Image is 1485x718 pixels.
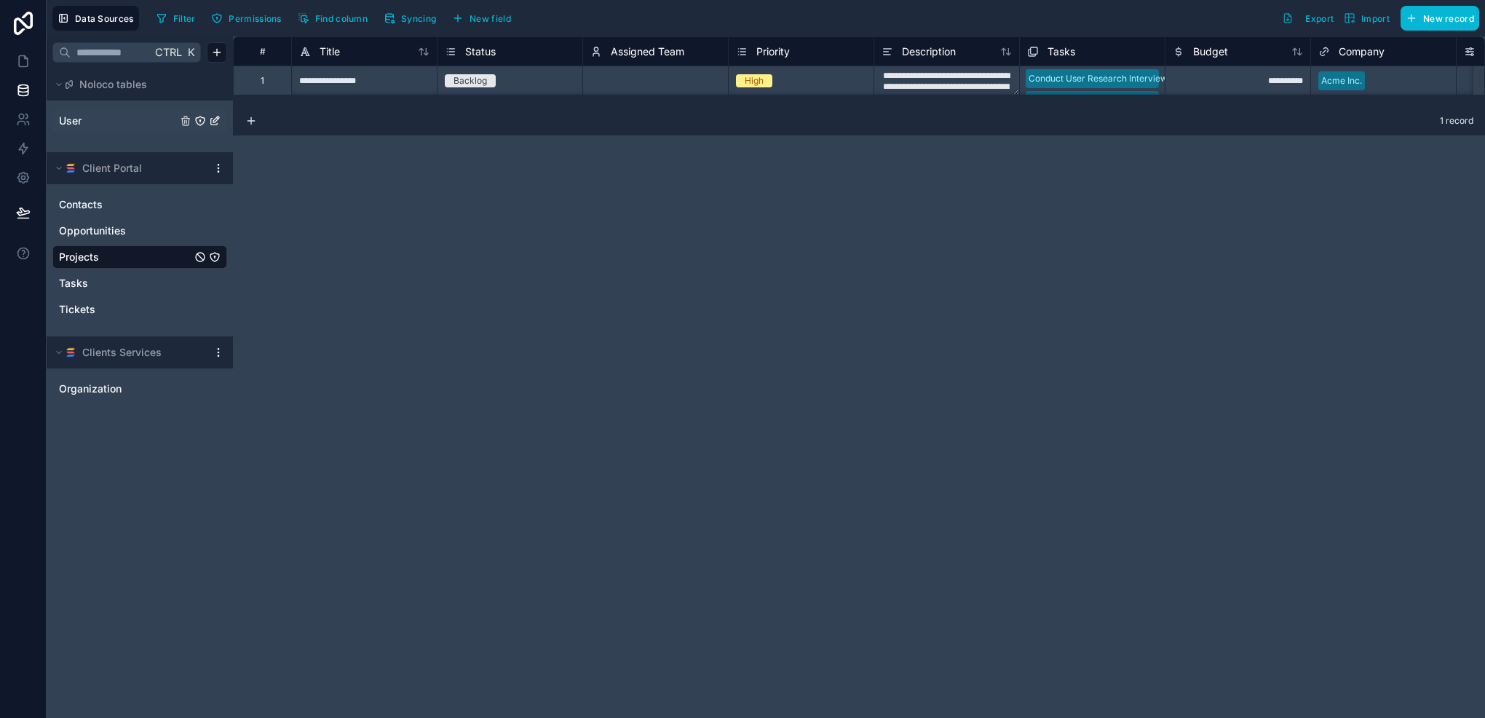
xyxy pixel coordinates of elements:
span: Export [1305,13,1334,24]
span: Status [465,44,496,59]
button: SmartSuite logoClient Portal [52,158,207,178]
button: Noloco tables [52,74,218,95]
img: SmartSuite logo [65,347,76,358]
span: Permissions [229,13,281,24]
a: Tasks [59,276,191,291]
span: Noloco tables [79,77,147,92]
a: New record [1395,6,1479,31]
button: Syncing [379,7,441,29]
button: New field [447,7,516,29]
span: Opportunities [59,224,126,238]
span: Organization [59,382,122,396]
span: Filter [173,13,196,24]
span: Tickets [59,302,95,317]
div: Tickets [52,298,227,321]
button: Filter [151,7,201,29]
a: Tickets [59,302,191,317]
img: SmartSuite logo [65,162,76,174]
span: Description [902,44,956,59]
span: Syncing [401,13,436,24]
span: K [186,47,196,58]
span: Data Sources [75,13,134,24]
a: Projects [59,250,191,264]
div: Tasks [52,272,227,295]
span: Priority [756,44,790,59]
a: Organization [59,382,191,396]
button: Data Sources [52,6,139,31]
a: User [59,114,177,128]
span: New record [1423,13,1474,24]
button: SmartSuite logoClients Services [52,342,207,363]
div: Conduct User Research Interviews [1029,72,1172,85]
button: Find column [293,7,373,29]
span: User [59,114,82,128]
span: Ctrl [154,43,183,61]
button: Import [1339,6,1395,31]
div: High [745,74,764,87]
a: Opportunities [59,224,191,238]
button: New record [1401,6,1479,31]
span: Title [320,44,340,59]
div: Acme Inc. [1321,74,1362,87]
span: Projects [59,250,99,264]
span: Assigned Team [611,44,684,59]
span: Clients Services [82,345,162,360]
div: 1 [261,75,264,87]
div: Contacts [52,193,227,216]
span: New field [470,13,511,24]
div: User [52,109,227,133]
div: Backlog [454,74,487,87]
div: Opportunities [52,219,227,242]
span: Find column [315,13,368,24]
a: Permissions [206,7,292,29]
button: Permissions [206,7,286,29]
span: Tasks [59,276,88,291]
span: Contacts [59,197,103,212]
span: Import [1361,13,1390,24]
span: Tasks [1048,44,1075,59]
div: Projects [52,245,227,269]
span: Client Portal [82,161,142,175]
a: Contacts [59,197,191,212]
button: Export [1277,6,1339,31]
span: Company [1339,44,1385,59]
div: Implement Payment Gateway Integration [1029,94,1197,107]
span: 1 record [1440,115,1473,127]
span: Budget [1193,44,1228,59]
div: Organization [52,377,227,401]
a: Syncing [379,7,447,29]
div: # [245,46,280,57]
